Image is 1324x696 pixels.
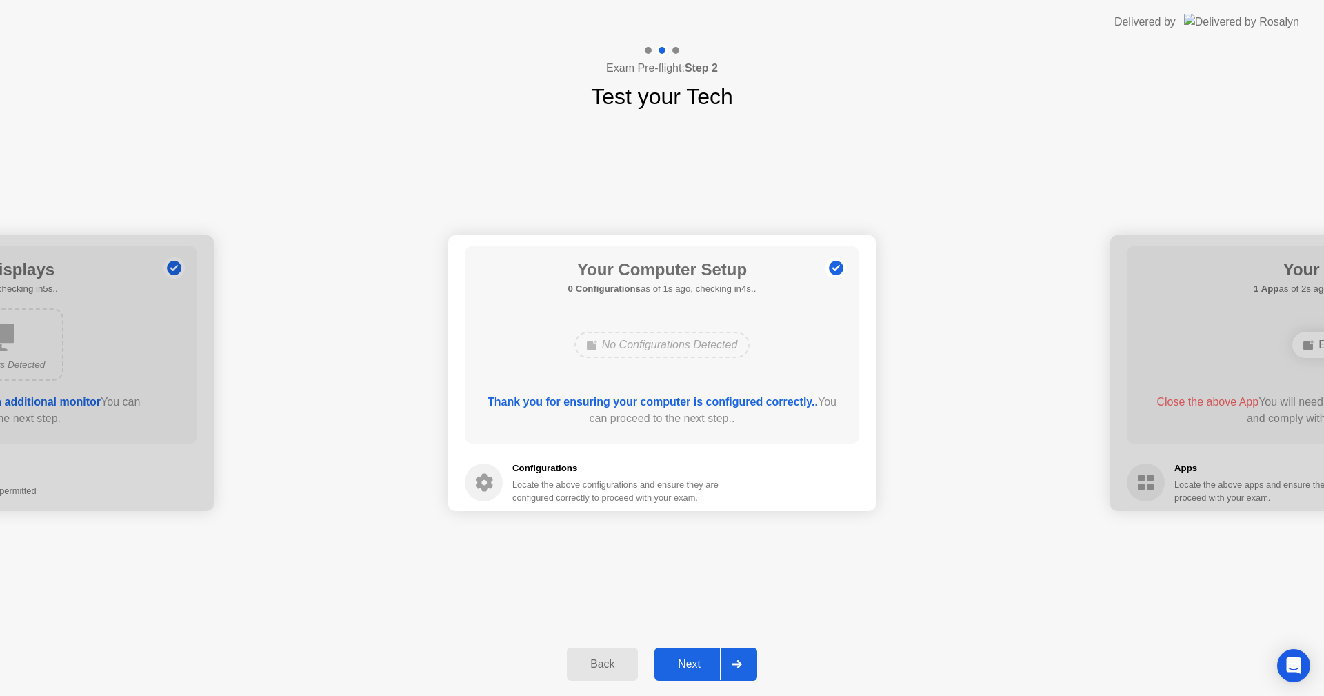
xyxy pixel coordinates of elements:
div: Next [659,658,720,670]
button: Next [654,648,757,681]
b: Thank you for ensuring your computer is configured correctly.. [488,396,818,408]
button: Back [567,648,638,681]
b: Step 2 [685,62,718,74]
h4: Exam Pre-flight: [606,60,718,77]
h5: Configurations [512,461,721,475]
div: Locate the above configurations and ensure they are configured correctly to proceed with your exam. [512,478,721,504]
div: Back [571,658,634,670]
div: You can proceed to the next step.. [485,394,840,427]
img: Delivered by Rosalyn [1184,14,1299,30]
h5: as of 1s ago, checking in4s.. [568,282,756,296]
b: 0 Configurations [568,284,641,294]
div: Delivered by [1114,14,1176,30]
div: No Configurations Detected [574,332,750,358]
h1: Your Computer Setup [568,257,756,282]
h1: Test your Tech [591,80,733,113]
div: Open Intercom Messenger [1277,649,1310,682]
